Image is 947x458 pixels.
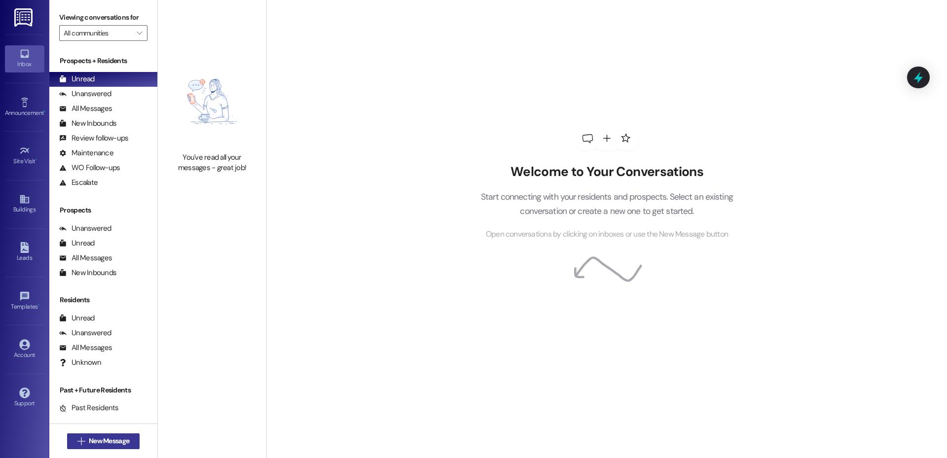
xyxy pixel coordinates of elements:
i:  [77,437,85,445]
span: • [38,302,39,309]
div: WO Follow-ups [59,163,120,173]
div: Unanswered [59,223,111,234]
p: Start connecting with your residents and prospects. Select an existing conversation or create a n... [466,190,748,218]
a: Support [5,385,44,411]
span: Open conversations by clicking on inboxes or use the New Message button [486,228,728,241]
div: Maintenance [59,148,113,158]
div: New Inbounds [59,268,116,278]
div: Unanswered [59,89,111,99]
div: Unread [59,238,95,248]
h2: Welcome to Your Conversations [466,164,748,180]
a: Inbox [5,45,44,72]
div: Prospects [49,205,157,215]
div: Unanswered [59,328,111,338]
input: All communities [64,25,132,41]
span: • [36,156,37,163]
div: New Inbounds [59,118,116,129]
a: Leads [5,239,44,266]
div: Unknown [59,357,101,368]
div: All Messages [59,104,112,114]
div: All Messages [59,343,112,353]
img: ResiDesk Logo [14,8,35,27]
div: Past Residents [59,403,119,413]
div: Prospects + Residents [49,56,157,66]
div: Unread [59,313,95,323]
div: All Messages [59,253,112,263]
span: New Message [89,436,129,446]
div: Unread [59,74,95,84]
button: New Message [67,433,140,449]
div: Residents [49,295,157,305]
div: Escalate [59,177,98,188]
a: Account [5,336,44,363]
span: • [44,108,45,115]
a: Buildings [5,191,44,217]
div: Past + Future Residents [49,385,157,395]
label: Viewing conversations for [59,10,147,25]
div: Review follow-ups [59,133,128,143]
i:  [137,29,142,37]
div: You've read all your messages - great job! [169,152,255,174]
a: Site Visit • [5,142,44,169]
img: empty-state [169,56,255,147]
a: Templates • [5,288,44,315]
